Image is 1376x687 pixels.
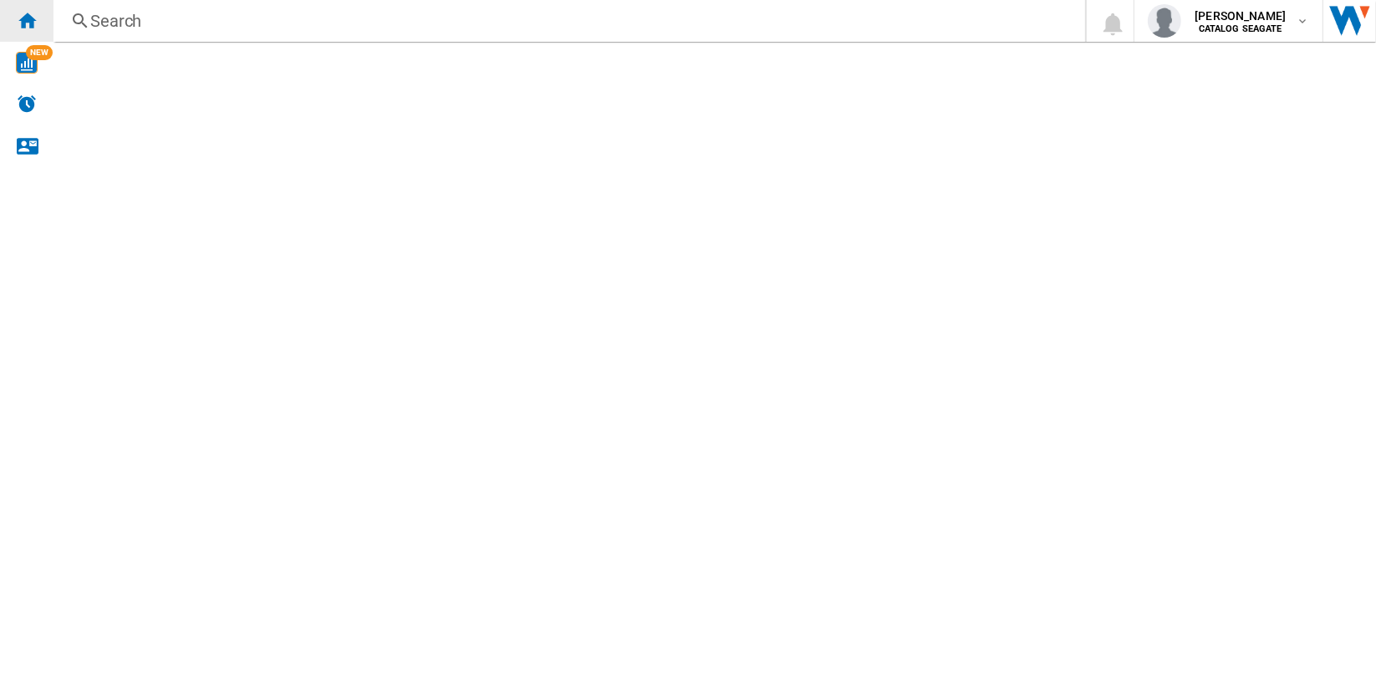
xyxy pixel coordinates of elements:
[90,9,1042,33] div: Search
[1195,8,1286,24] span: [PERSON_NAME]
[16,52,38,74] img: wise-card.svg
[1199,23,1282,34] b: CATALOG SEAGATE
[26,45,53,60] span: NEW
[1148,4,1181,38] img: profile.jpg
[17,94,37,114] img: alerts-logo.svg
